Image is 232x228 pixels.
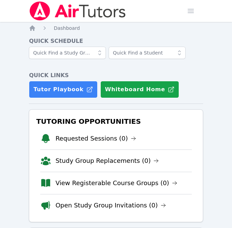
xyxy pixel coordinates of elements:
a: View Registerable Course Groups (0) [55,178,177,188]
a: Open Study Group Invitations (0) [55,201,166,210]
input: Quick Find a Study Group [29,47,106,59]
a: Tutor Playbook [29,81,98,98]
input: Quick Find a Student [109,47,186,59]
span: Dashboard [54,25,80,31]
h3: Tutoring Opportunities [35,115,197,128]
img: Air Tutors [29,1,126,21]
button: Whiteboard Home [100,81,179,98]
nav: Breadcrumb [29,25,203,32]
h4: Quick Schedule [29,37,203,45]
h4: Quick Links [29,71,203,80]
a: Study Group Replacements (0) [55,156,159,166]
a: Dashboard [54,25,80,32]
a: Requested Sessions (0) [55,134,136,143]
